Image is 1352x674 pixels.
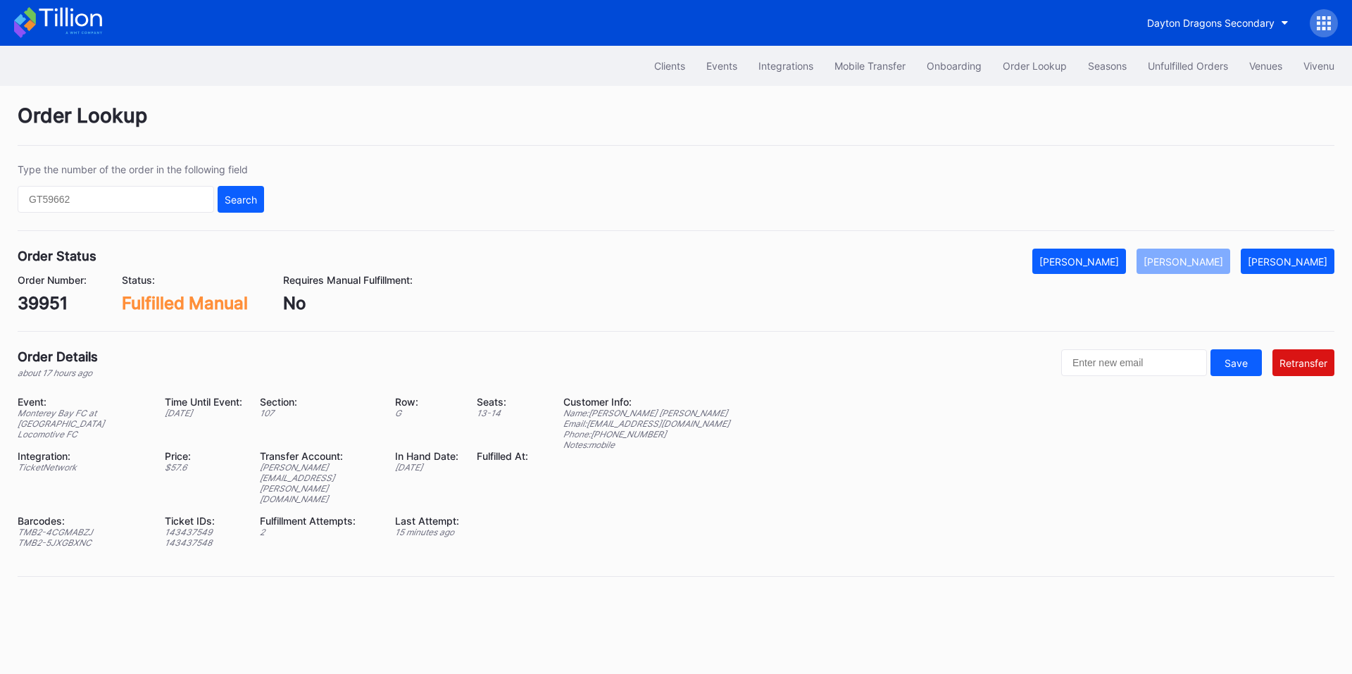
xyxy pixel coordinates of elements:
[477,408,528,418] div: 13 - 14
[18,163,264,175] div: Type the number of the order in the following field
[18,249,96,263] div: Order Status
[644,53,696,79] button: Clients
[18,186,214,213] input: GT59662
[395,515,459,527] div: Last Attempt:
[283,274,413,286] div: Requires Manual Fulfillment:
[927,60,982,72] div: Onboarding
[395,450,459,462] div: In Hand Date:
[1003,60,1067,72] div: Order Lookup
[1210,349,1262,376] button: Save
[260,462,377,504] div: [PERSON_NAME][EMAIL_ADDRESS][PERSON_NAME][DOMAIN_NAME]
[1293,53,1345,79] button: Vivenu
[1225,357,1248,369] div: Save
[1303,60,1334,72] div: Vivenu
[260,396,377,408] div: Section:
[165,450,242,462] div: Price:
[1039,256,1119,268] div: [PERSON_NAME]
[1137,53,1239,79] button: Unfulfilled Orders
[165,408,242,418] div: [DATE]
[225,194,257,206] div: Search
[18,462,147,473] div: TicketNetwork
[18,537,147,548] div: TMB2-5JXGBXNC
[18,396,147,408] div: Event:
[1249,60,1282,72] div: Venues
[18,527,147,537] div: TMB2-4CGMABZJ
[992,53,1077,79] button: Order Lookup
[1248,256,1327,268] div: [PERSON_NAME]
[18,349,98,364] div: Order Details
[122,293,248,313] div: Fulfilled Manual
[165,462,242,473] div: $ 57.6
[283,293,413,313] div: No
[395,527,459,537] div: 15 minutes ago
[916,53,992,79] button: Onboarding
[18,368,98,378] div: about 17 hours ago
[218,186,264,213] button: Search
[1148,60,1228,72] div: Unfulfilled Orders
[748,53,824,79] button: Integrations
[260,527,377,537] div: 2
[1147,17,1275,29] div: Dayton Dragons Secondary
[563,429,730,439] div: Phone: [PHONE_NUMBER]
[395,462,459,473] div: [DATE]
[165,527,242,537] div: 143437549
[1061,349,1207,376] input: Enter new email
[834,60,906,72] div: Mobile Transfer
[1239,53,1293,79] button: Venues
[260,408,377,418] div: 107
[122,274,248,286] div: Status:
[1088,60,1127,72] div: Seasons
[260,515,377,527] div: Fulfillment Attempts:
[165,537,242,548] div: 143437548
[1077,53,1137,79] button: Seasons
[18,515,147,527] div: Barcodes:
[1137,249,1230,274] button: [PERSON_NAME]
[165,515,242,527] div: Ticket IDs:
[18,104,1334,146] div: Order Lookup
[165,396,242,408] div: Time Until Event:
[1272,349,1334,376] button: Retransfer
[706,60,737,72] div: Events
[18,293,87,313] div: 39951
[758,60,813,72] div: Integrations
[563,408,730,418] div: Name: [PERSON_NAME] [PERSON_NAME]
[18,408,147,439] div: Monterey Bay FC at [GEOGRAPHIC_DATA] Locomotive FC
[260,450,377,462] div: Transfer Account:
[824,53,916,79] button: Mobile Transfer
[18,274,87,286] div: Order Number:
[563,439,730,450] div: Notes: mobile
[477,396,528,408] div: Seats:
[696,53,748,79] button: Events
[1144,256,1223,268] div: [PERSON_NAME]
[1137,10,1299,36] button: Dayton Dragons Secondary
[18,450,147,462] div: Integration:
[477,450,528,462] div: Fulfilled At:
[395,396,459,408] div: Row:
[563,418,730,429] div: Email: [EMAIL_ADDRESS][DOMAIN_NAME]
[1032,249,1126,274] button: [PERSON_NAME]
[654,60,685,72] div: Clients
[395,408,459,418] div: G
[1279,357,1327,369] div: Retransfer
[1241,249,1334,274] button: [PERSON_NAME]
[563,396,730,408] div: Customer Info:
